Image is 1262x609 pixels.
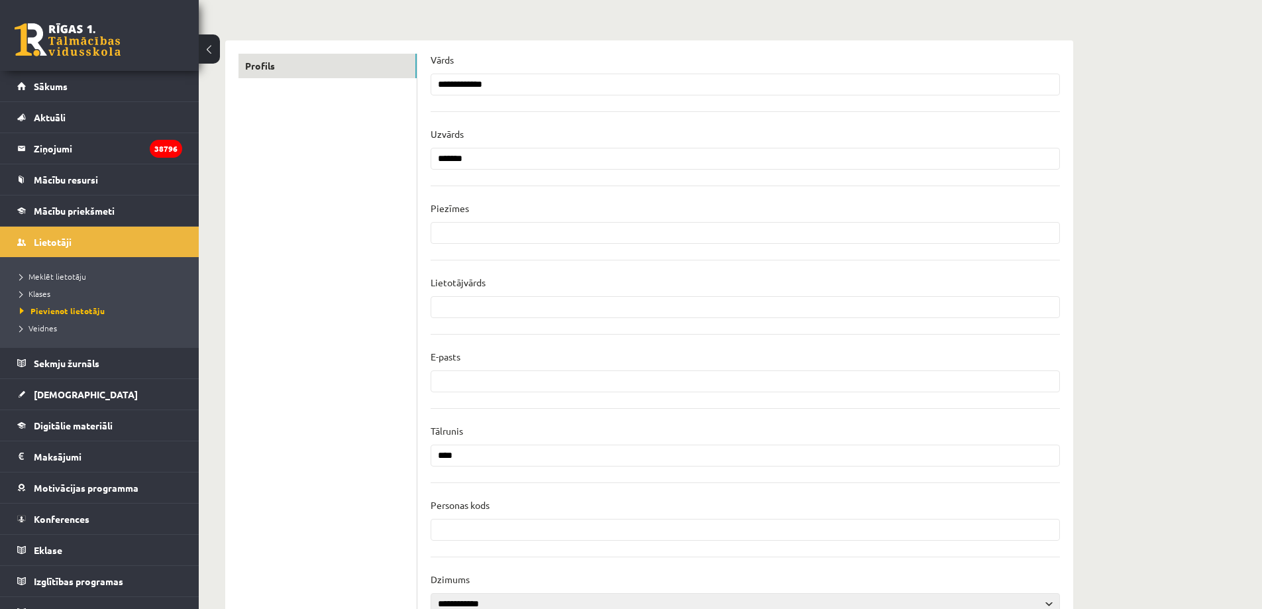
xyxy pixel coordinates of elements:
[34,544,62,556] span: Eklase
[17,348,182,378] a: Sekmju žurnāls
[17,227,182,257] a: Lietotāji
[34,441,182,472] legend: Maksājumi
[34,205,115,217] span: Mācību priekšmeti
[20,322,185,334] a: Veidnes
[17,195,182,226] a: Mācību priekšmeti
[34,133,182,164] legend: Ziņojumi
[17,102,182,133] a: Aktuāli
[431,425,463,437] p: Tālrunis
[431,202,469,214] p: Piezīmes
[17,379,182,410] a: [DEMOGRAPHIC_DATA]
[34,357,99,369] span: Sekmju žurnāls
[17,472,182,503] a: Motivācijas programma
[431,128,464,140] p: Uzvārds
[34,513,89,525] span: Konferences
[34,174,98,186] span: Mācību resursi
[17,566,182,596] a: Izglītības programas
[150,140,182,158] i: 38796
[431,573,470,585] p: Dzimums
[17,71,182,101] a: Sākums
[20,305,105,316] span: Pievienot lietotāju
[431,499,490,511] p: Personas kods
[20,271,86,282] span: Meklēt lietotāju
[34,575,123,587] span: Izglītības programas
[20,323,57,333] span: Veidnes
[34,111,66,123] span: Aktuāli
[20,270,185,282] a: Meklēt lietotāju
[34,419,113,431] span: Digitālie materiāli
[238,54,417,78] a: Profils
[431,351,460,362] p: E-pasts
[17,535,182,565] a: Eklase
[431,54,454,66] p: Vārds
[20,305,185,317] a: Pievienot lietotāju
[17,410,182,441] a: Digitālie materiāli
[20,288,185,300] a: Klases
[431,276,486,288] p: Lietotājvārds
[34,482,138,494] span: Motivācijas programma
[20,288,50,299] span: Klases
[15,23,121,56] a: Rīgas 1. Tālmācības vidusskola
[17,504,182,534] a: Konferences
[34,388,138,400] span: [DEMOGRAPHIC_DATA]
[17,133,182,164] a: Ziņojumi38796
[34,80,68,92] span: Sākums
[17,441,182,472] a: Maksājumi
[17,164,182,195] a: Mācību resursi
[34,236,72,248] span: Lietotāji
